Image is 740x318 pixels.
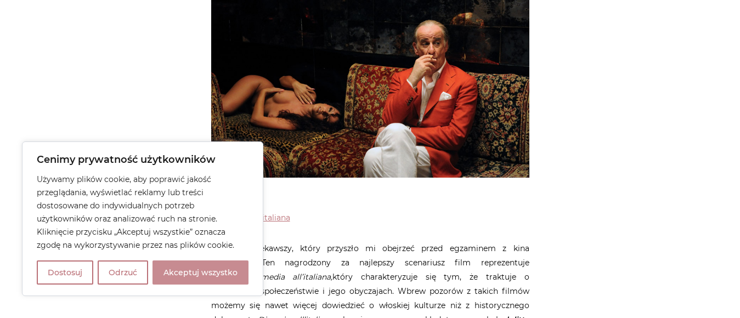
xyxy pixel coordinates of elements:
button: Odrzuć [98,260,148,285]
button: Dostosuj [37,260,93,285]
p: Używamy plików cookie, aby poprawić jakość przeglądania, wyświetlać reklamy lub treści dostosowan... [37,173,248,252]
em: commedia all’italiana, [243,272,333,282]
p: Cenimy prywatność użytkowników [37,153,248,166]
button: Akceptuj wszystko [152,260,248,285]
p: 2. [211,211,529,225]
